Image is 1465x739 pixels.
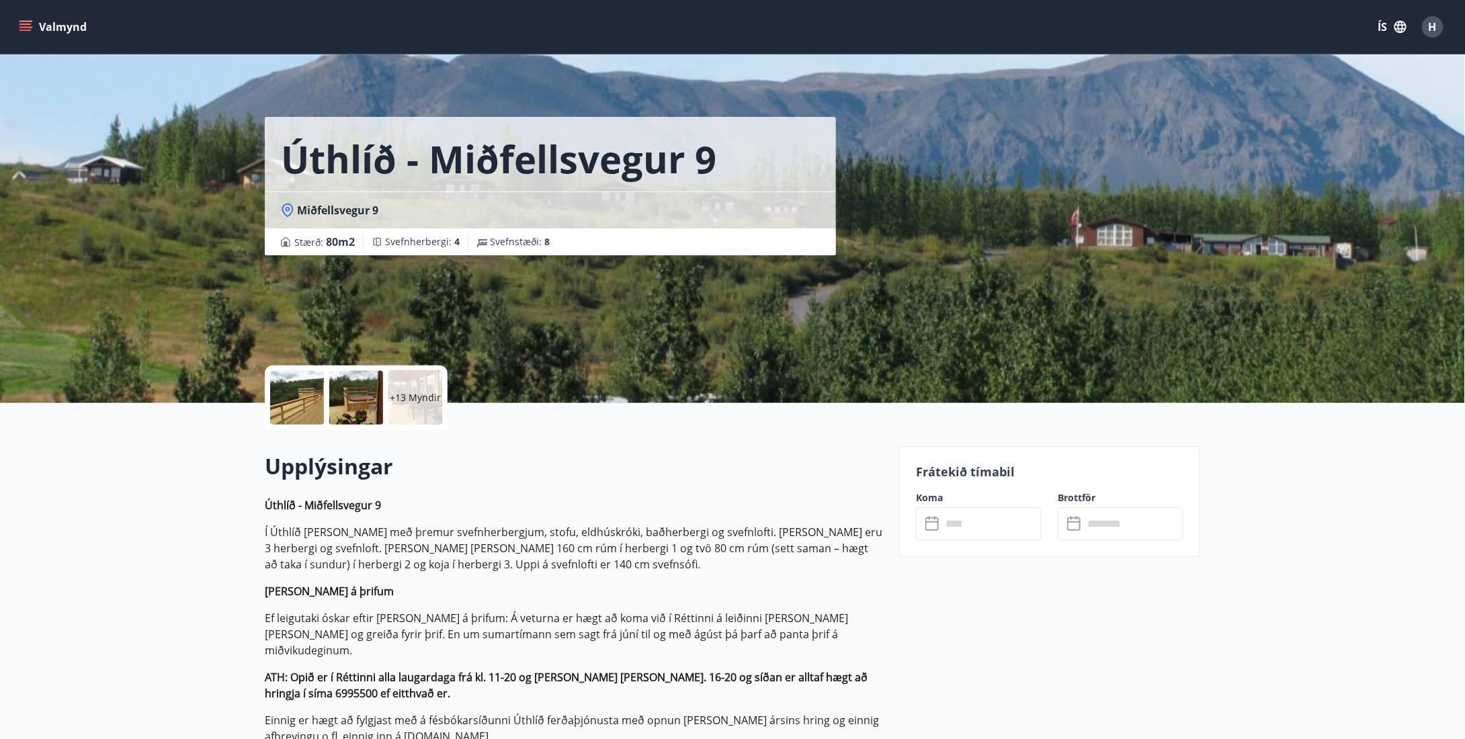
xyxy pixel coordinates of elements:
[281,133,716,184] h1: Úthlíð - Miðfellsvegur 9
[326,234,355,249] span: 80 m2
[454,235,460,248] span: 4
[265,584,394,599] strong: [PERSON_NAME] á þrifum
[490,235,550,249] span: Svefnstæði :
[265,451,883,481] h2: Upplýsingar
[265,524,883,572] p: Í Úthlíð [PERSON_NAME] með þremur svefnherbergjum, stofu, eldhúskróki, baðherbergi og svefnlofti....
[294,234,355,250] span: Stærð :
[1429,19,1437,34] span: H
[390,391,441,404] p: +13 Myndir
[265,610,883,658] p: Ef leigutaki óskar eftir [PERSON_NAME] á þrifum: Á veturna er hægt að koma við í Réttinni á leiði...
[385,235,460,249] span: Svefnherbergi :
[265,498,381,513] strong: Úthlíð - Miðfellsvegur 9
[16,15,92,39] button: menu
[1371,15,1414,39] button: ÍS
[916,491,1042,505] label: Koma
[297,203,378,218] span: Miðfellsvegur 9
[265,670,868,701] strong: ATH: Opið er í Réttinni alla laugardaga frá kl. 11-20 og [PERSON_NAME] [PERSON_NAME]. 16-20 og sí...
[544,235,550,248] span: 8
[1417,11,1449,43] button: H
[916,463,1183,480] p: Frátekið tímabil
[1058,491,1183,505] label: Brottför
